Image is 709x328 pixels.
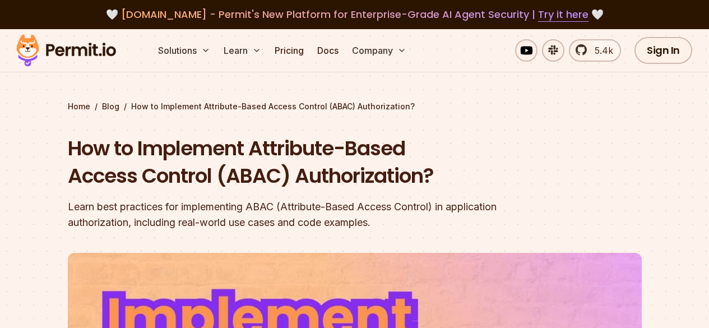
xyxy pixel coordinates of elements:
[11,31,121,70] img: Permit logo
[588,44,613,57] span: 5.4k
[68,135,498,190] h1: How to Implement Attribute-Based Access Control (ABAC) Authorization?
[27,7,682,22] div: 🤍 🤍
[538,7,588,22] a: Try it here
[154,39,215,62] button: Solutions
[313,39,343,62] a: Docs
[347,39,411,62] button: Company
[270,39,308,62] a: Pricing
[68,101,90,112] a: Home
[102,101,119,112] a: Blog
[634,37,692,64] a: Sign In
[569,39,621,62] a: 5.4k
[121,7,588,21] span: [DOMAIN_NAME] - Permit's New Platform for Enterprise-Grade AI Agent Security |
[68,101,642,112] div: / /
[68,199,498,230] div: Learn best practices for implementing ABAC (Attribute-Based Access Control) in application author...
[219,39,266,62] button: Learn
